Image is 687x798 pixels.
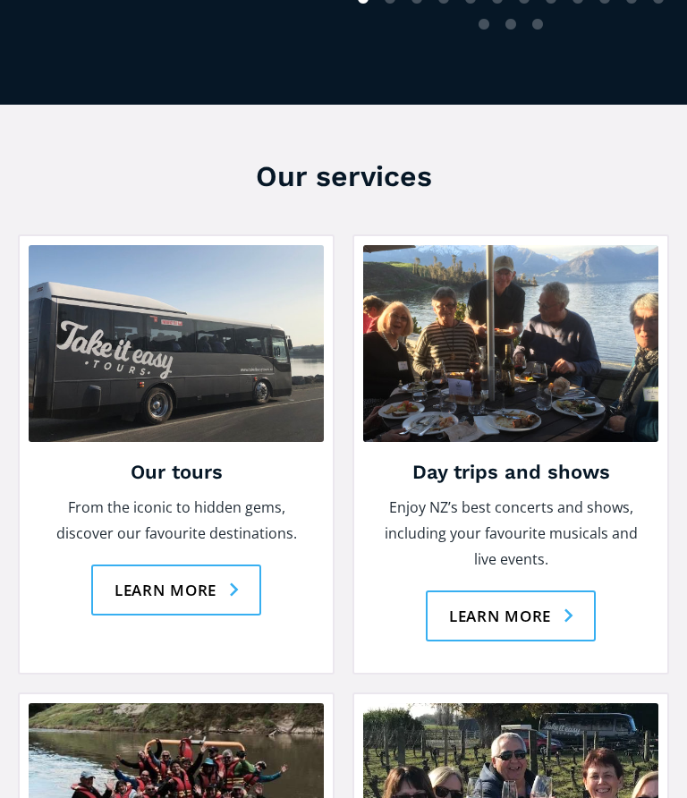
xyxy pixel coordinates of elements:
p: Enjoy NZ’s best concerts and shows, including your favourite musicals and live events. [381,495,640,573]
img: Take it Easy Happy customers enjoying trip [363,245,658,442]
p: From the iconic to hidden gems, discover our favourite destinations. [47,495,306,547]
img: Take it Easy Tours coach on the road [29,245,324,442]
h3: Our services [18,158,669,194]
h4: Day trips and shows [381,460,640,486]
a: Learn more [91,565,262,615]
h4: Our tours [47,460,306,486]
a: Learn more [426,590,597,641]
